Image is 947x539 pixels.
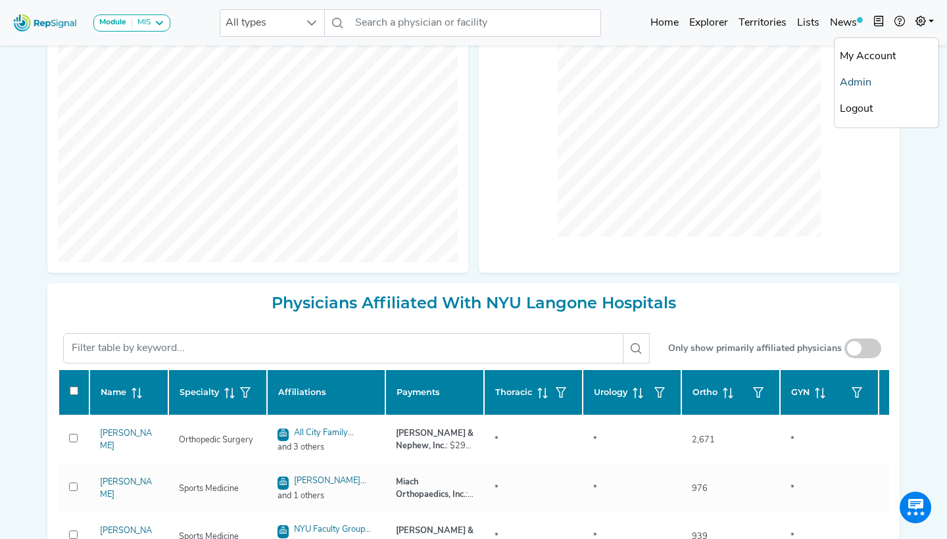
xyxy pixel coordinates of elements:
span: and 1 others [270,490,383,502]
strong: Module [99,18,126,26]
a: Admin [835,70,938,96]
button: Intel Book [868,10,889,36]
span: Affiliations [278,386,326,398]
input: Filter table by keyword... [63,333,623,363]
div: Orthopedic Surgery [171,434,261,446]
div: : $293 [396,427,473,452]
div: MIS [132,18,151,28]
span: Thoracic [495,386,532,398]
a: News [825,10,868,36]
strong: Miach Orthopaedics, Inc. [396,478,466,499]
span: Urology [594,386,627,398]
a: All City Family Healthcare Center, INC. [278,429,366,452]
strong: [PERSON_NAME] & Nephew, Inc. [396,429,473,450]
input: Search a physician or facility [350,9,601,37]
span: Ortho [692,386,717,398]
h2: Physicians Affiliated With NYU Langone Hospitals [58,294,889,313]
a: [PERSON_NAME] [100,429,152,450]
span: Name [101,386,126,398]
a: Home [645,10,684,36]
span: All types [220,10,299,36]
button: ModuleMIS [93,14,170,32]
span: Payments [397,386,440,398]
span: and 3 others [270,441,383,454]
small: Only show primarily affiliated physicians [668,342,842,356]
div: 2,671 [684,434,723,446]
a: Logout [835,96,938,122]
span: GYN [791,386,810,398]
a: Lists [792,10,825,36]
a: Territories [733,10,792,36]
div: 976 [684,482,716,495]
div: : $21,547 [396,476,473,501]
a: My Account [835,43,938,70]
a: [PERSON_NAME] MD Pc [278,477,366,500]
a: [PERSON_NAME] [100,478,152,499]
div: Sports Medicine [171,482,247,495]
a: Explorer [684,10,733,36]
span: Specialty [180,386,219,398]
